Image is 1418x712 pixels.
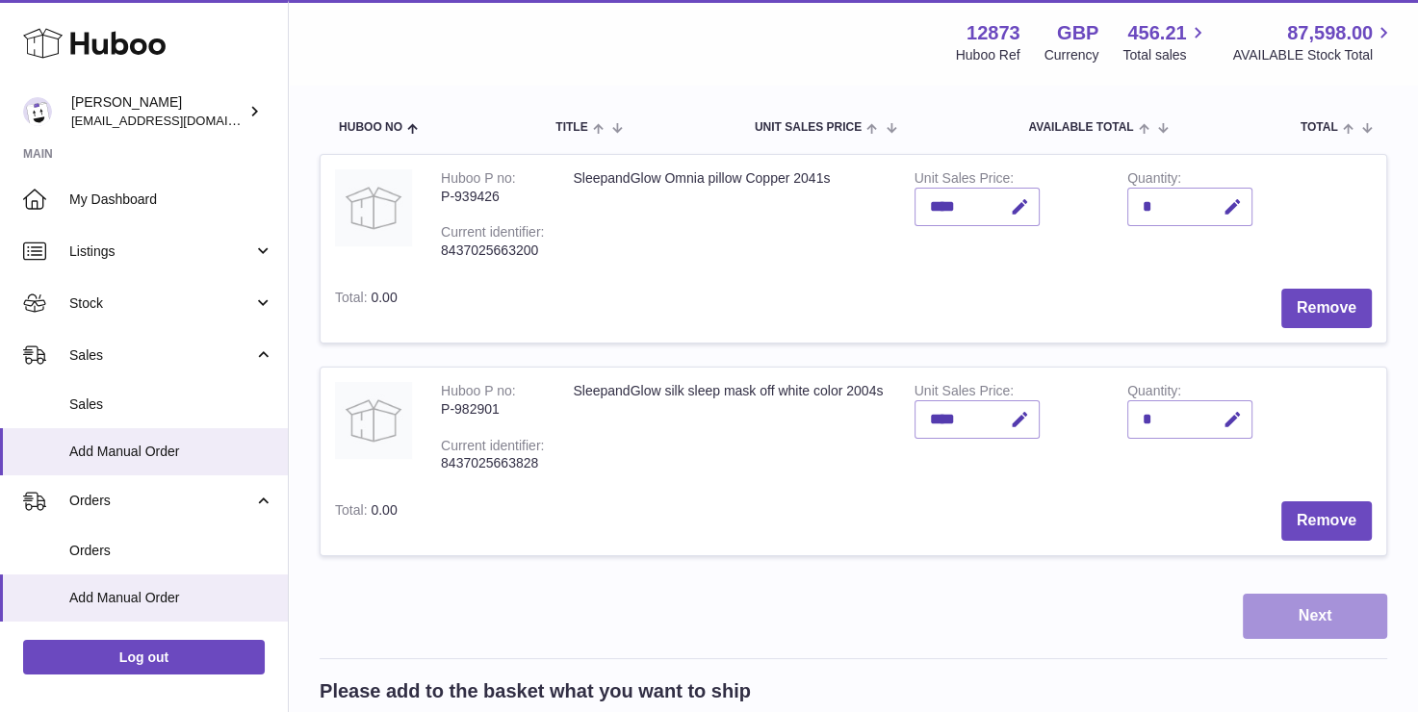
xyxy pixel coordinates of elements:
[1281,289,1372,328] button: Remove
[69,492,253,510] span: Orders
[1044,46,1099,64] div: Currency
[1301,121,1338,134] span: Total
[335,290,371,310] label: Total
[69,191,273,209] span: My Dashboard
[23,640,265,674] a: Log out
[371,290,397,305] span: 0.00
[1232,20,1395,64] a: 87,598.00 AVAILABLE Stock Total
[1232,46,1395,64] span: AVAILABLE Stock Total
[441,454,544,472] div: 8437025663828
[915,383,1014,403] label: Unit Sales Price
[1122,20,1208,64] a: 456.21 Total sales
[1287,20,1373,46] span: 87,598.00
[69,589,273,607] span: Add Manual Order
[441,383,516,403] div: Huboo P no
[1127,20,1186,46] span: 456.21
[339,121,402,134] span: Huboo no
[555,121,587,134] span: Title
[441,400,544,419] div: P-982901
[320,678,751,704] h2: Please add to the basket what you want to ship
[558,155,899,274] td: SleepandGlow Omnia pillow Copper 2041s
[335,382,412,459] img: SleepandGlow silk sleep mask off white color 2004s
[71,113,283,128] span: [EMAIL_ADDRESS][DOMAIN_NAME]
[441,170,516,191] div: Huboo P no
[69,294,253,313] span: Stock
[69,542,273,560] span: Orders
[69,395,273,414] span: Sales
[371,502,397,518] span: 0.00
[335,169,412,246] img: SleepandGlow Omnia pillow Copper 2041s
[441,242,544,260] div: 8437025663200
[1028,121,1133,134] span: AVAILABLE Total
[755,121,862,134] span: Unit Sales Price
[441,188,544,206] div: P-939426
[967,20,1020,46] strong: 12873
[1057,20,1098,46] strong: GBP
[441,224,544,244] div: Current identifier
[69,242,253,261] span: Listings
[1122,46,1208,64] span: Total sales
[71,93,245,130] div: [PERSON_NAME]
[69,443,273,461] span: Add Manual Order
[23,97,52,126] img: tikhon.oleinikov@sleepandglow.com
[1243,594,1387,639] button: Next
[956,46,1020,64] div: Huboo Ref
[915,170,1014,191] label: Unit Sales Price
[441,438,544,458] div: Current identifier
[1127,383,1181,403] label: Quantity
[558,368,899,487] td: SleepandGlow silk sleep mask off white color 2004s
[335,502,371,522] label: Total
[1127,170,1181,191] label: Quantity
[69,346,253,365] span: Sales
[1281,501,1372,541] button: Remove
